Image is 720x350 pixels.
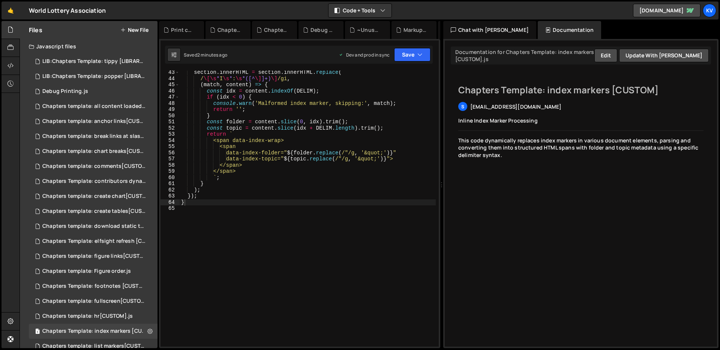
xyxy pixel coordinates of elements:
[184,52,227,58] div: Saved
[160,193,180,199] div: 63
[29,54,160,69] div: 14989/39066.js
[42,343,146,350] div: Chapters template: list markers[CUSTOM].js
[633,4,700,17] a: [DOMAIN_NAME]
[160,88,180,94] div: 46
[160,131,180,138] div: 53
[443,21,536,39] div: Chat with [PERSON_NAME]
[29,174,160,189] div: 14989/40067.js
[29,294,160,309] div: 14989/39671.js
[160,76,180,82] div: 44
[538,21,601,39] div: Documentation
[29,69,160,84] div: 14989/39065.js
[461,103,464,110] span: s
[29,204,160,219] div: 14989/39707.js
[29,324,160,339] div: 14989/39270.js
[160,199,180,206] div: 64
[42,88,88,95] div: Debug Printing.js
[20,39,157,54] div: Javascript files
[458,137,703,159] div: This code dynamically replaces index markers in various document elements, parsing and converting...
[29,26,42,34] h2: Files
[339,52,390,58] div: Dev and prod in sync
[42,238,146,245] div: Chapters Template: elfsight refresh [CUSTOM].js
[42,118,146,125] div: Chapters template: anchor links[CUSTOM].js.js
[42,73,146,80] div: LIB:Chapters Template: popper [LIBRARY].js
[29,249,160,264] div: 14989/39674.js
[160,138,180,144] div: 54
[35,329,40,335] span: 1
[42,298,146,305] div: Chapters template: fullscreen[CUSTOM].js
[42,283,146,290] div: Chapters Template: footnotes [CUSTOM].js
[160,156,180,162] div: 57
[403,26,427,34] div: Markup.js
[42,268,131,275] div: Chapters template: Figure order.js
[42,178,146,185] div: Chapters Template: contributors dynamic shuffle.js
[29,114,160,129] div: 14989/39680.js
[42,163,146,170] div: Chapters template: comments[CUSTOM].js
[160,162,180,169] div: 58
[160,205,180,212] div: 65
[160,175,180,181] div: 60
[160,113,180,119] div: 50
[1,1,20,19] a: 🤙
[42,223,146,230] div: Chapters template: download static tables[CUSTOM].js
[160,181,180,187] div: 61
[29,189,160,204] div: 14989/39708.js
[42,58,146,65] div: LIB:Chapters Template: tippy [LIBRARY].js
[453,48,594,63] div: Documentation for Chapters Template: index markers [CUSTOM].js
[42,328,146,335] div: Chapters Template: index markers [CUSTOM].js
[394,48,430,61] button: Save
[160,168,180,175] div: 59
[160,106,180,113] div: 49
[458,117,538,124] span: Inline Index Marker Processing
[160,100,180,107] div: 48
[470,103,561,110] span: [EMAIL_ADDRESS][DOMAIN_NAME]
[29,264,157,279] div: 14989/40956.js
[160,119,180,125] div: 51
[42,253,146,260] div: Chapters template: figure links[CUSTOM].js
[29,6,106,15] div: World Lottery Association
[458,84,703,96] h2: Chapters Template: index markers [CUSTOM]
[197,52,227,58] div: 2 minutes ago
[42,193,146,200] div: Chapters template: create chart[CUSTOM].js
[29,234,160,249] div: 14989/39293.js
[29,159,160,174] div: 14989/39613.js
[29,129,160,144] div: 14989/39676.js
[29,144,160,159] div: 14989/39705.js
[619,49,709,62] button: Update with [PERSON_NAME]
[42,208,146,215] div: Chapters template: create tables[CUSTOM].js
[160,150,180,156] div: 56
[29,99,160,114] div: 14989/39701.js
[160,144,180,150] div: 55
[29,309,157,324] div: 14989/39685.js
[160,187,180,193] div: 62
[171,26,195,34] div: Print chapter and book.css
[42,148,146,155] div: Chapters template: chart breaks[CUSTOM].js
[160,82,180,88] div: 45
[42,313,133,320] div: Chapters template: hr[CUSTOM].js
[310,26,334,34] div: Debug Printing.js
[328,4,391,17] button: Code + Tools
[594,49,617,62] button: Edit
[703,4,716,17] a: Kv
[160,125,180,132] div: 52
[29,279,160,294] div: 14989/39070.js
[29,219,160,234] div: 14989/39693.js
[42,133,146,140] div: Chapters template: break links at slash[CUSTOM].js.js
[357,26,381,34] div: ~Unused: Chapters Template: xlxs [LIBRARY].js
[29,84,157,99] div: 14989/41034.js
[160,69,180,76] div: 43
[42,103,146,110] div: Chapters template: all content loaded[CUSTOM].js
[160,94,180,100] div: 47
[217,26,241,34] div: Chapters template: index page.css
[120,27,148,33] button: New File
[264,26,288,34] div: Chapters template 25: Highlight all in green.css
